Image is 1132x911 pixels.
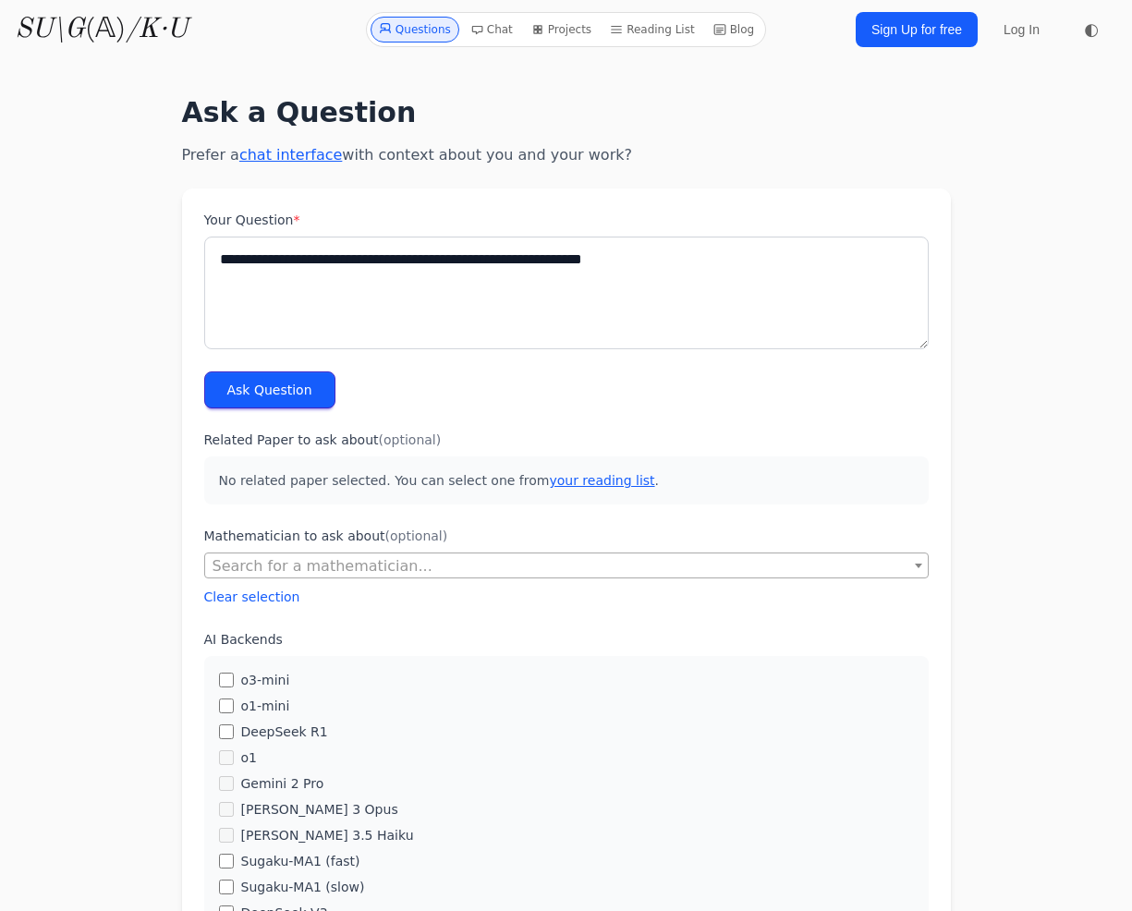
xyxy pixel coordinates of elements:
[204,211,929,229] label: Your Question
[549,473,654,488] a: your reading list
[241,748,257,767] label: o1
[204,630,929,649] label: AI Backends
[241,697,290,715] label: o1-mini
[213,557,432,575] span: Search for a mathematician...
[241,800,398,819] label: [PERSON_NAME] 3 Opus
[182,96,951,129] h1: Ask a Question
[239,146,342,164] a: chat interface
[379,432,442,447] span: (optional)
[241,774,324,793] label: Gemini 2 Pro
[126,16,188,43] i: /K·U
[15,16,85,43] i: SU\G
[204,431,929,449] label: Related Paper to ask about
[205,553,928,579] span: Search for a mathematician...
[182,144,951,166] p: Prefer a with context about you and your work?
[241,671,290,689] label: o3-mini
[15,13,188,46] a: SU\G(𝔸)/K·U
[371,17,459,43] a: Questions
[241,852,360,870] label: Sugaku-MA1 (fast)
[204,553,929,578] span: Search for a mathematician...
[204,527,929,545] label: Mathematician to ask about
[603,17,702,43] a: Reading List
[1084,21,1099,38] span: ◐
[241,878,365,896] label: Sugaku-MA1 (slow)
[463,17,520,43] a: Chat
[706,17,762,43] a: Blog
[385,528,448,543] span: (optional)
[856,12,978,47] a: Sign Up for free
[241,826,414,844] label: [PERSON_NAME] 3.5 Haiku
[1073,11,1110,48] button: ◐
[204,371,335,408] button: Ask Question
[204,456,929,504] p: No related paper selected. You can select one from .
[992,13,1051,46] a: Log In
[204,588,300,606] button: Clear selection
[524,17,599,43] a: Projects
[241,723,328,741] label: DeepSeek R1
